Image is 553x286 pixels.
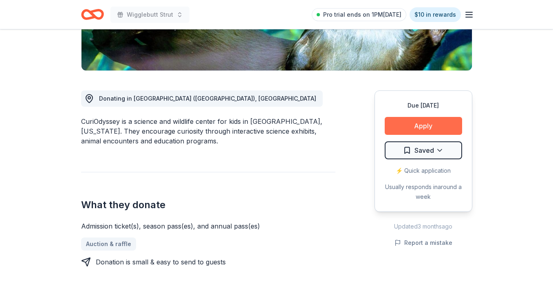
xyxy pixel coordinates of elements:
button: Saved [385,141,462,159]
div: CuriOdyssey is a science and wildlife center for kids in [GEOGRAPHIC_DATA], [US_STATE]. They enco... [81,117,335,146]
span: Wigglebutt Strut [127,10,173,20]
h2: What they donate [81,198,335,211]
a: Home [81,5,104,24]
div: Donation is small & easy to send to guests [96,257,226,267]
span: Donating in [GEOGRAPHIC_DATA] ([GEOGRAPHIC_DATA]), [GEOGRAPHIC_DATA] [99,95,316,102]
div: Updated 3 months ago [375,222,472,231]
div: ⚡️ Quick application [385,166,462,176]
a: Auction & raffle [81,238,136,251]
a: Pro trial ends on 1PM[DATE] [312,8,406,21]
a: $10 in rewards [410,7,461,22]
div: Admission ticket(s), season pass(es), and annual pass(es) [81,221,335,231]
button: Report a mistake [394,238,452,248]
button: Apply [385,117,462,135]
div: Usually responds in around a week [385,182,462,202]
div: Due [DATE] [385,101,462,110]
span: Saved [414,145,434,156]
span: Pro trial ends on 1PM[DATE] [323,10,401,20]
button: Wigglebutt Strut [110,7,189,23]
